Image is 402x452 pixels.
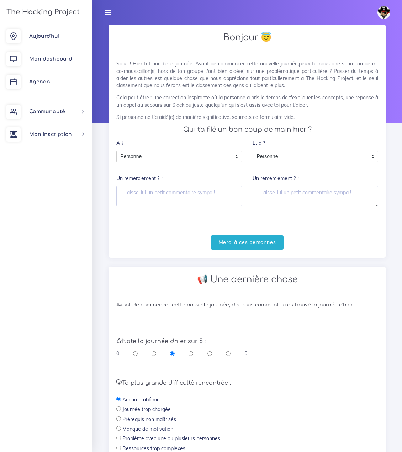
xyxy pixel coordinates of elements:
[116,94,378,109] p: Cela peut être : une correction inspirante où la personne a pris le temps de t'expliquer les conc...
[211,235,284,250] input: Merci à ces personnes
[116,350,247,357] div: 0 5
[374,2,396,23] a: avatar
[122,445,185,452] label: Ressources trop complexes
[116,32,378,43] h2: Bonjour 😇
[116,338,378,345] h5: Note la journée d'hier sur 5 :
[116,114,378,121] p: Si personne ne t'a aidé(e) de manière significative, soumets ce formulaire vide.
[253,136,265,151] label: Et à ?
[29,79,50,84] span: Agenda
[116,60,378,89] p: Salut ! Hier fut une belle journée. Avant de commencer cette nouvelle journée,peux-tu nous dire s...
[116,380,378,387] h5: Ta plus grande difficulté rencontrée :
[122,416,176,423] label: Prérequis non maîtrisés
[116,171,163,186] label: Un remerciement ? *
[116,126,378,133] h4: Qui t'a filé un bon coup de main hier ?
[117,151,231,162] span: Personne
[4,8,80,16] h3: The Hacking Project
[116,274,378,285] h2: 📢 Une dernière chose
[29,56,72,62] span: Mon dashboard
[122,406,171,413] label: Journée trop chargée
[116,302,378,308] h6: Avant de commencer cette nouvelle journée, dis-nous comment tu as trouvé la journée d'hier.
[29,109,65,114] span: Communauté
[122,435,220,442] label: Problème avec une ou plusieurs personnes
[377,6,390,19] img: avatar
[122,396,160,403] label: Aucun problème
[253,171,299,186] label: Un remerciement ? *
[122,425,173,432] label: Manque de motivation
[116,136,123,151] label: À ?
[29,132,72,137] span: Mon inscription
[253,151,367,162] span: Personne
[29,33,59,39] span: Aujourd'hui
